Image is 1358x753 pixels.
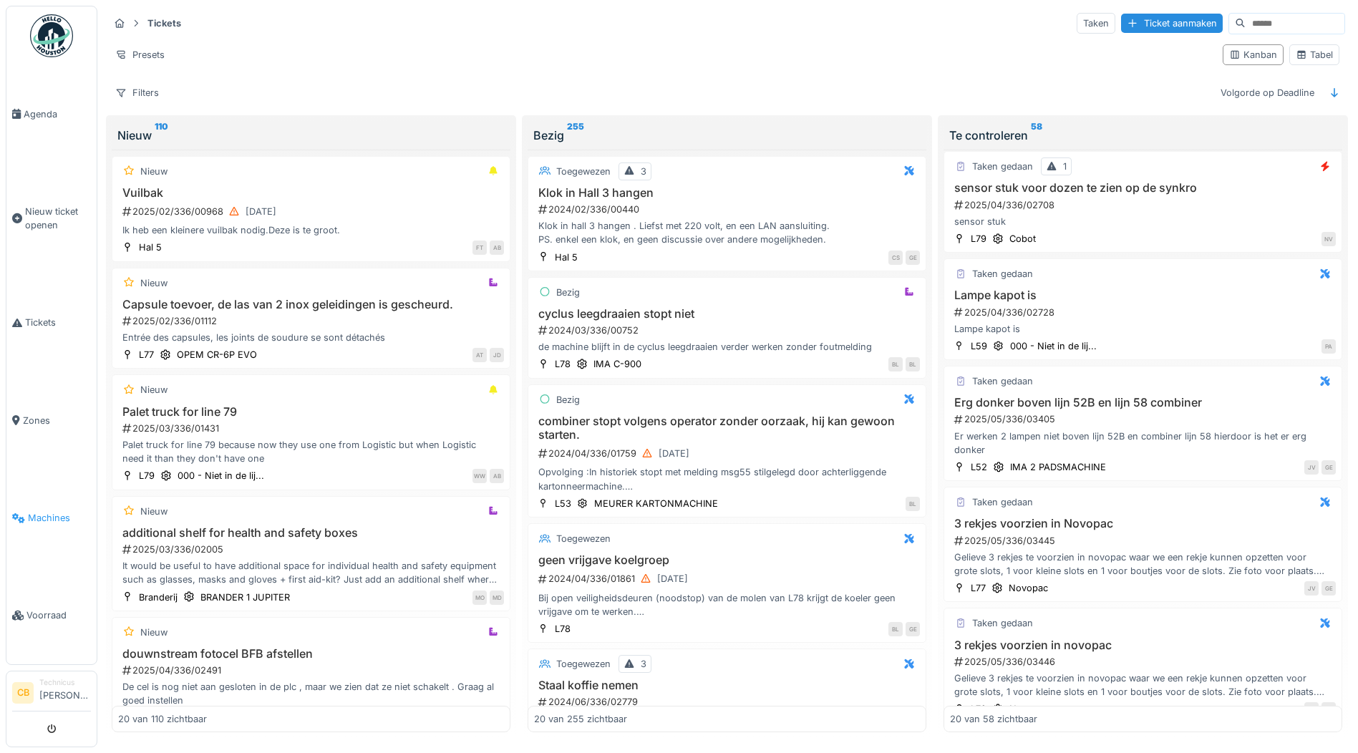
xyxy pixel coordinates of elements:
div: Technicus [39,677,91,688]
div: CS [888,251,903,265]
div: BL [888,622,903,636]
div: Kanban [1229,48,1277,62]
div: Ik heb een kleinere vuilbak nodig.Deze is te groot. [118,223,504,237]
a: Machines [6,470,97,567]
span: Voorraad [26,608,91,622]
div: L79 [971,232,986,246]
h3: douwnstream fotocel BFB afstellen [118,647,504,661]
div: Opvolging :In historiek stopt met melding msg55 stilgelegd door achterliggende kartonneermachine.... [534,465,920,492]
div: GE [1321,702,1336,716]
div: sensor stuk [950,215,1336,228]
div: 2025/05/336/03405 [953,412,1336,426]
div: Filters [109,82,165,103]
div: Taken [1077,13,1115,34]
sup: 255 [567,127,584,144]
div: Ticket aanmaken [1121,14,1223,33]
div: de machine blijft in de cyclus leegdraaien verder werken zonder foutmelding [534,340,920,354]
div: 2025/02/336/01112 [121,314,504,328]
span: Agenda [24,107,91,121]
sup: 110 [155,127,168,144]
div: Hal 5 [139,241,162,254]
div: BL [906,497,920,511]
h3: geen vrijgave koelgroep [534,553,920,567]
h3: Capsule toevoer, de las van 2 inox geleidingen is gescheurd. [118,298,504,311]
div: 2024/02/336/00440 [537,203,920,216]
a: Tickets [6,274,97,371]
div: 2024/04/336/01861 [537,570,920,588]
div: GE [906,622,920,636]
div: 20 van 255 zichtbaar [534,712,627,726]
div: Nieuw [140,383,168,397]
div: OPEM CR-6P EVO [177,348,257,361]
div: 3 [641,657,646,671]
div: 2025/05/336/03446 [953,655,1336,669]
div: PA [1321,339,1336,354]
div: L78 [555,622,571,636]
div: Novopac [1009,702,1049,716]
div: Nieuw [140,505,168,518]
h3: 3 rekjes voorzien in novopac [950,638,1336,652]
div: IMA C-900 [593,357,641,371]
div: AB [490,469,504,483]
div: L77 [139,348,154,361]
div: IMA 2 PADSMACHINE [1010,460,1106,474]
h3: Klok in Hall 3 hangen [534,186,920,200]
div: Entrée des capsules, les joints de soudure se sont détachés [118,331,504,344]
div: Bezig [533,127,921,144]
div: GE [1321,460,1336,475]
h3: additional shelf for health and safety boxes [118,526,504,540]
strong: Tickets [142,16,187,30]
div: Toegewezen [556,165,611,178]
div: AB [490,241,504,255]
div: It would be useful to have additional space for individual health and safety equipment such as gl... [118,559,504,586]
div: L77 [971,581,986,595]
div: NV [1321,232,1336,246]
div: Gelieve 3 rekjes te voorzien in novopac waar we een rekje kunnen opzetten voor grote slots, 1 voo... [950,550,1336,578]
div: 2025/03/336/01431 [121,422,504,435]
div: Taken gedaan [972,374,1033,388]
div: Gelieve 3 rekjes te voorzien in novopac waar we een rekje kunnen opzetten voor grote slots, 1 voo... [950,671,1336,699]
span: Zones [23,414,91,427]
div: [DATE] [657,572,688,586]
div: MO [472,591,487,605]
div: L78 [555,357,571,371]
li: [PERSON_NAME] [39,677,91,708]
div: L53 [555,497,571,510]
div: Cobot [1009,232,1036,246]
a: Zones [6,371,97,469]
a: Nieuw ticket openen [6,162,97,274]
h3: 3 rekjes voorzien in Novopac [950,517,1336,530]
div: Toegewezen [556,532,611,545]
div: BL [906,357,920,371]
div: 20 van 110 zichtbaar [118,712,207,726]
div: GE [906,251,920,265]
div: Lampe kapot is [950,322,1336,336]
a: CB Technicus[PERSON_NAME] [12,677,91,711]
div: JV [1304,581,1319,596]
h3: Erg donker boven lijn 52B en lijn 58 combiner [950,396,1336,409]
div: L52 [971,460,987,474]
div: Toegewezen [556,657,611,671]
div: [DATE] [246,205,276,218]
div: 2025/05/336/03445 [953,534,1336,548]
div: 2025/04/336/02728 [953,306,1336,319]
div: 2025/02/336/00968 [121,203,504,220]
div: JV [1304,460,1319,475]
div: 2025/04/336/02708 [953,198,1336,212]
h3: Staal koffie nemen [534,679,920,692]
div: Novopac [1009,581,1048,595]
div: Taken gedaan [972,267,1033,281]
div: Nieuw [140,626,168,639]
span: Machines [28,511,91,525]
div: Taken gedaan [972,160,1033,173]
div: Nieuw [117,127,505,144]
h3: cyclus leegdraaien stopt niet [534,307,920,321]
div: MEURER KARTONMACHINE [594,497,718,510]
div: Bij open veiligheidsdeuren (noodstop) van de molen van L78 krijgt de koeler geen vrijgave om te w... [534,591,920,618]
div: Palet truck for line 79 because now they use one from Logistic but when Logistic need it than the... [118,438,504,465]
div: BL [888,357,903,371]
div: 000 - Niet in de lij... [178,469,264,482]
h3: Vuilbak [118,186,504,200]
div: 000 - Niet in de lij... [1010,339,1097,353]
a: Voorraad [6,567,97,664]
